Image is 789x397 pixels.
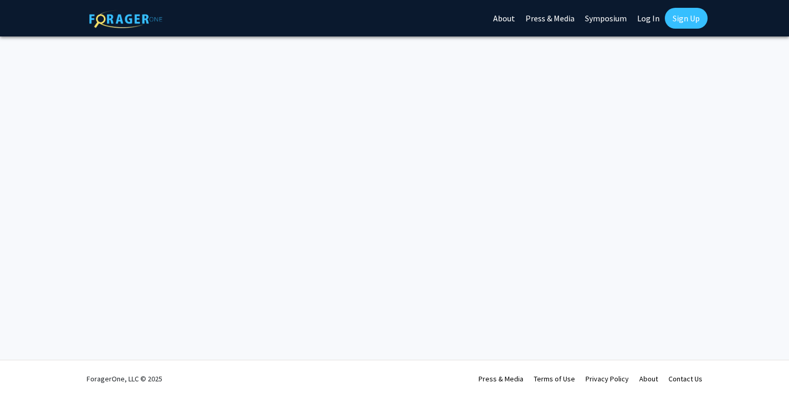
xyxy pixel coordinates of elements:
a: Sign Up [665,8,708,29]
a: Press & Media [479,374,523,383]
a: About [639,374,658,383]
img: ForagerOne Logo [89,10,162,28]
a: Contact Us [668,374,702,383]
div: ForagerOne, LLC © 2025 [87,361,162,397]
a: Terms of Use [534,374,575,383]
a: Privacy Policy [585,374,629,383]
